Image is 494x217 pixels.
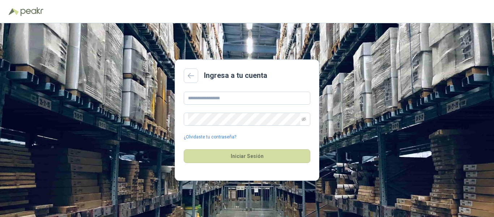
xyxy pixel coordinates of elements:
a: ¿Olvidaste tu contraseña? [184,134,236,141]
img: Peakr [20,7,43,16]
button: Iniciar Sesión [184,149,310,163]
h2: Ingresa a tu cuenta [204,70,267,81]
img: Logo [9,8,19,15]
span: eye-invisible [302,117,306,121]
